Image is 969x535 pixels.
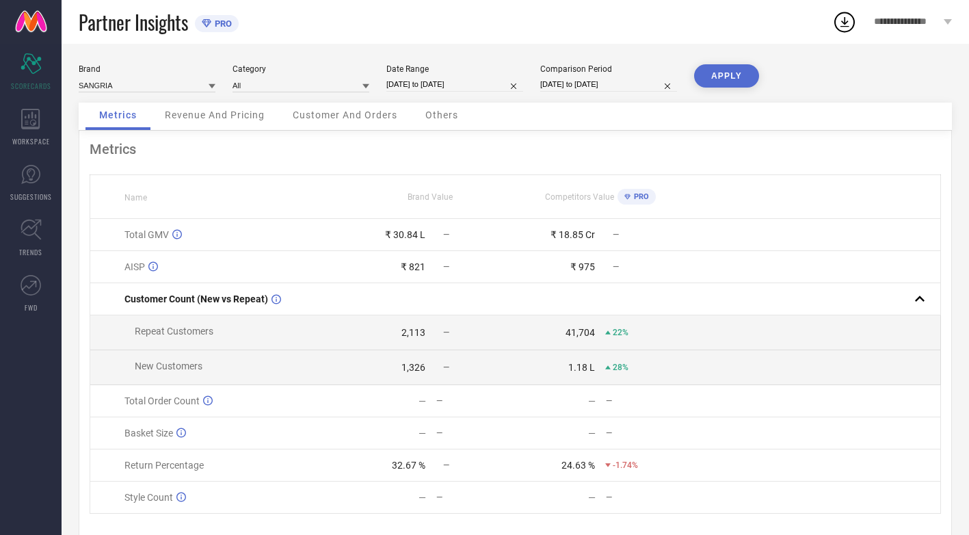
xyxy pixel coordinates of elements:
span: — [443,363,449,372]
span: — [443,262,449,272]
div: — [588,395,596,406]
div: — [419,492,426,503]
div: — [419,395,426,406]
input: Select comparison period [540,77,677,92]
span: PRO [211,18,232,29]
div: — [436,396,515,406]
div: Comparison Period [540,64,677,74]
div: 32.67 % [392,460,425,471]
span: Revenue And Pricing [165,109,265,120]
div: 1.18 L [568,362,595,373]
span: FWD [25,302,38,313]
span: WORKSPACE [12,136,50,146]
span: New Customers [135,361,202,371]
div: — [606,428,685,438]
span: 28% [613,363,628,372]
span: 22% [613,328,628,337]
div: — [606,396,685,406]
span: Partner Insights [79,8,188,36]
span: Basket Size [124,428,173,439]
span: Total GMV [124,229,169,240]
div: Metrics [90,141,941,157]
div: Date Range [386,64,523,74]
div: 1,326 [401,362,425,373]
span: AISP [124,261,145,272]
div: ₹ 821 [401,261,425,272]
span: — [443,328,449,337]
span: -1.74% [613,460,638,470]
span: — [443,460,449,470]
button: APPLY [694,64,759,88]
span: Total Order Count [124,395,200,406]
div: 2,113 [401,327,425,338]
span: Brand Value [408,192,453,202]
span: — [613,262,619,272]
span: Return Percentage [124,460,204,471]
span: SUGGESTIONS [10,192,52,202]
span: Style Count [124,492,173,503]
div: — [606,493,685,502]
span: SCORECARDS [11,81,51,91]
span: Competitors Value [545,192,614,202]
div: Brand [79,64,215,74]
div: ₹ 18.85 Cr [550,229,595,240]
span: PRO [630,192,649,201]
div: ₹ 30.84 L [385,229,425,240]
div: ₹ 975 [570,261,595,272]
div: Open download list [832,10,857,34]
span: Customer And Orders [293,109,397,120]
span: Repeat Customers [135,326,213,337]
input: Select date range [386,77,523,92]
div: — [436,428,515,438]
span: Name [124,193,147,203]
span: TRENDS [19,247,42,257]
div: — [419,428,426,439]
span: — [613,230,619,239]
span: Others [425,109,458,120]
div: — [588,492,596,503]
div: Category [233,64,369,74]
span: Customer Count (New vs Repeat) [124,293,268,304]
div: — [436,493,515,502]
span: Metrics [99,109,137,120]
div: 41,704 [566,327,595,338]
div: 24.63 % [561,460,595,471]
span: — [443,230,449,239]
div: — [588,428,596,439]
